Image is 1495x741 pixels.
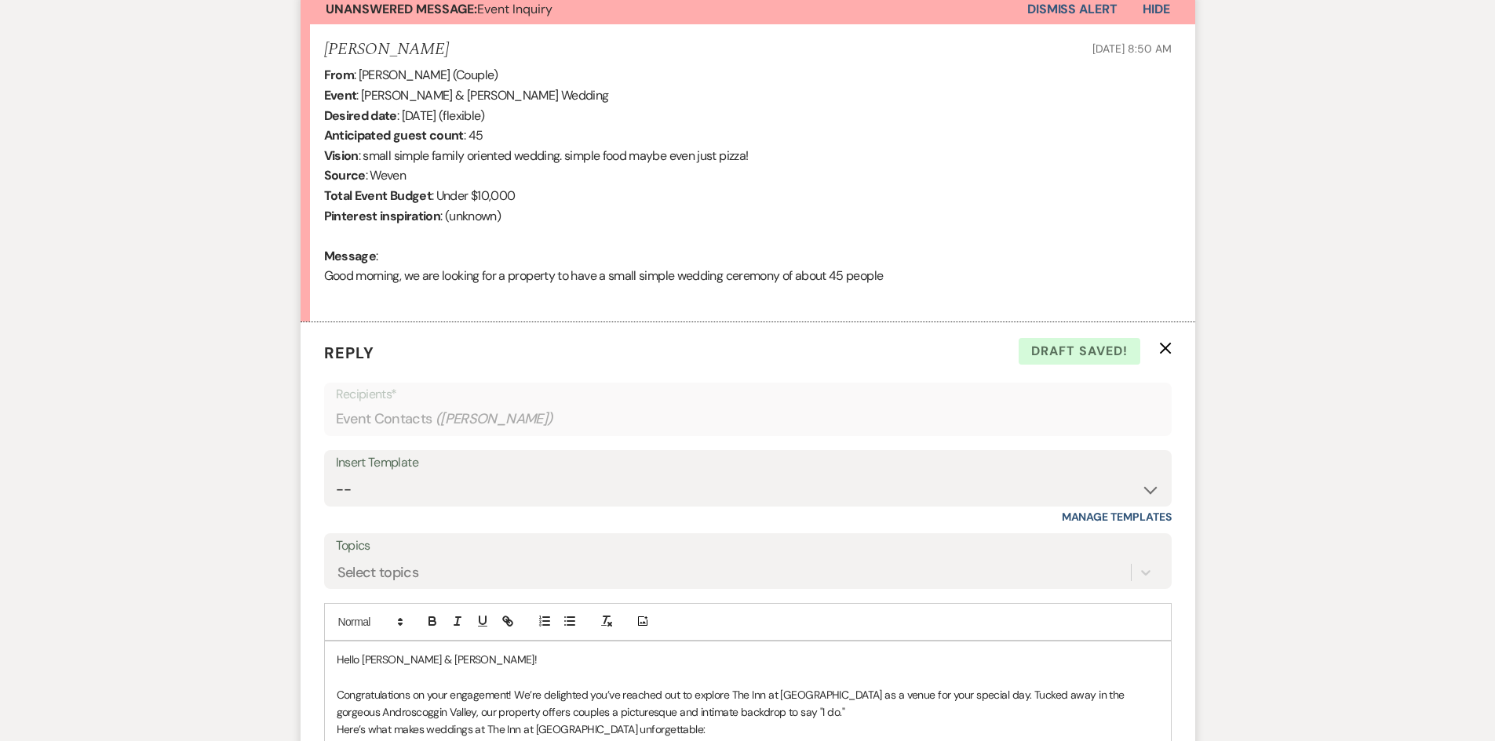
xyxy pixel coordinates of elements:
[324,167,366,183] b: Source
[337,651,1159,668] p: Hello [PERSON_NAME] & [PERSON_NAME]!
[337,686,1159,721] p: Congratulations on your engagement! We’re delighted you’ve reached out to explore The Inn at [GEO...
[1019,338,1140,365] span: Draft saved!
[326,1,477,17] strong: Unanswered Message:
[1092,42,1171,56] span: [DATE] 8:50 AM
[324,87,357,104] b: Event
[337,561,419,583] div: Select topics
[436,409,553,430] span: ( [PERSON_NAME] )
[337,721,1159,738] p: Here’s what makes weddings at The Inn at [GEOGRAPHIC_DATA] unforgettable:
[324,127,464,143] b: Anticipated guest count
[324,208,441,224] b: Pinterest inspiration
[326,1,552,17] span: Event Inquiry
[336,384,1160,405] p: Recipients*
[324,343,374,363] span: Reply
[324,65,1172,306] div: : [PERSON_NAME] (Couple) : [PERSON_NAME] & [PERSON_NAME] Wedding : [DATE] (flexible) : 45 : small...
[336,535,1160,558] label: Topics
[324,248,377,264] b: Message
[324,67,354,83] b: From
[1062,510,1172,524] a: Manage Templates
[336,452,1160,474] div: Insert Template
[336,404,1160,434] div: Event Contacts
[324,147,359,164] b: Vision
[1143,1,1170,17] span: Hide
[324,107,397,124] b: Desired date
[324,40,449,60] h5: [PERSON_NAME]
[324,187,432,204] b: Total Event Budget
